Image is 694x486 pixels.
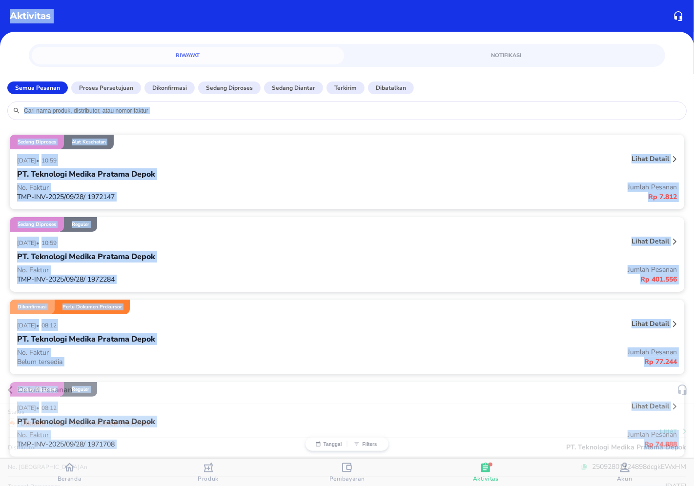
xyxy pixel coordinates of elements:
[588,462,686,472] p: 25092801124898dcgkEWxHM
[566,442,686,452] p: PT. Teknologi Medika Pratama Depok
[18,384,72,396] p: Detail Pesanan
[20,418,150,428] p: Dikonfirmasi - Perlu Dokumen Prekursor
[8,408,24,416] p: Status
[660,428,688,435] button: Lihat
[8,463,234,471] p: No. [GEOGRAPHIC_DATA]an
[8,444,36,451] p: Distributor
